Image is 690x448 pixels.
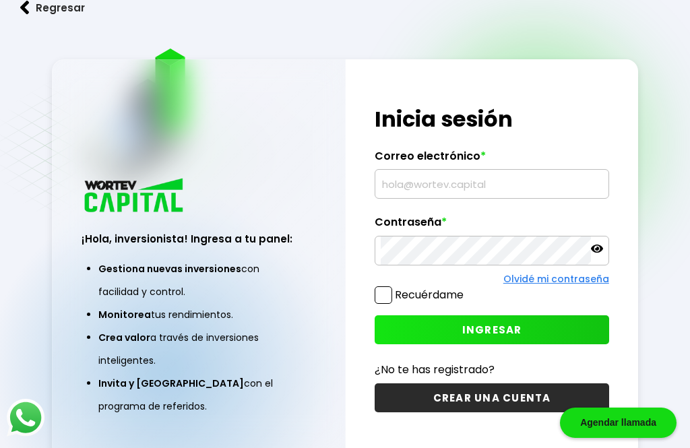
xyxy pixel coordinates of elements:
[375,315,608,344] button: INGRESAR
[98,377,244,390] span: Invita y [GEOGRAPHIC_DATA]
[560,408,677,438] div: Agendar llamada
[375,383,608,412] button: CREAR UNA CUENTA
[98,372,299,418] li: con el programa de referidos.
[395,287,464,302] label: Recuérdame
[98,326,299,372] li: a través de inversiones inteligentes.
[98,262,241,276] span: Gestiona nuevas inversiones
[375,150,608,170] label: Correo electrónico
[375,361,608,412] a: ¿No te has registrado?CREAR UNA CUENTA
[503,272,609,286] a: Olvidé mi contraseña
[375,216,608,236] label: Contraseña
[98,308,151,321] span: Monitorea
[375,361,608,378] p: ¿No te has registrado?
[375,103,608,135] h1: Inicia sesión
[98,331,150,344] span: Crea valor
[20,1,30,15] img: flecha izquierda
[462,323,522,337] span: INGRESAR
[82,177,188,216] img: logo_wortev_capital
[381,170,602,198] input: hola@wortev.capital
[98,303,299,326] li: tus rendimientos.
[98,257,299,303] li: con facilidad y control.
[7,399,44,437] img: logos_whatsapp-icon.242b2217.svg
[82,231,315,247] h3: ¡Hola, inversionista! Ingresa a tu panel:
